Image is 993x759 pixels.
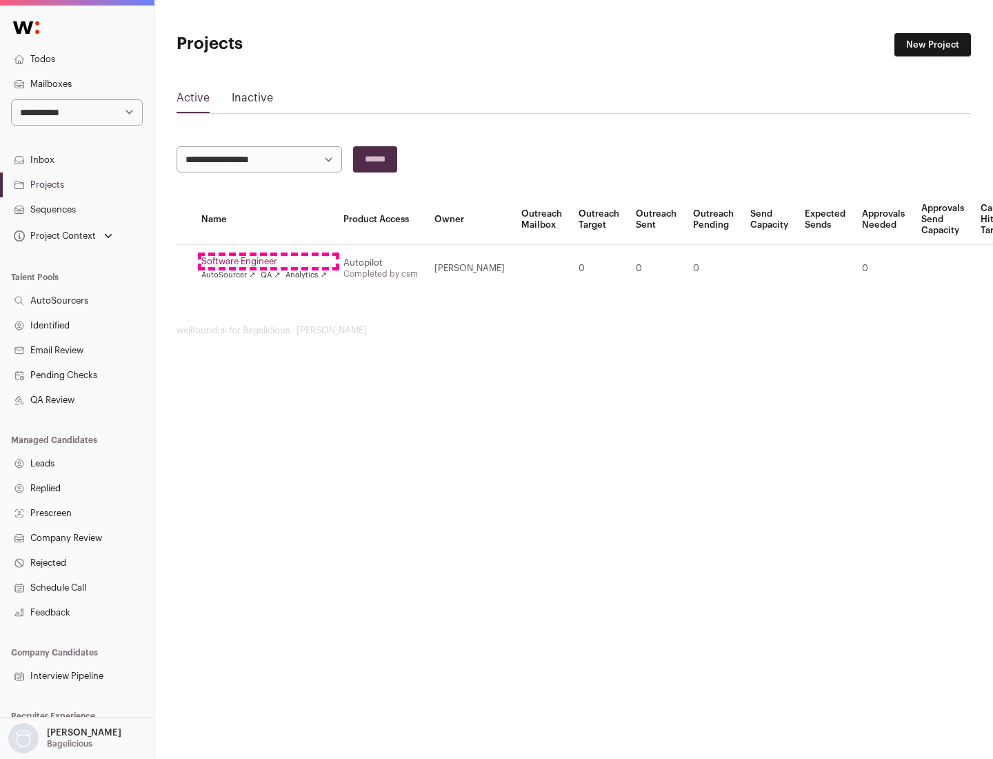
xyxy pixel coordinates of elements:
[201,256,327,267] a: Software Engineer
[343,257,418,268] div: Autopilot
[11,226,115,246] button: Open dropdown
[913,195,972,245] th: Approvals Send Capacity
[854,195,913,245] th: Approvals Needed
[177,325,971,336] footer: wellfound:ai for Bagelicious - [PERSON_NAME]
[570,195,628,245] th: Outreach Target
[193,195,335,245] th: Name
[177,90,210,112] a: Active
[742,195,796,245] th: Send Capacity
[628,195,685,245] th: Outreach Sent
[628,245,685,293] td: 0
[177,33,441,55] h1: Projects
[335,195,426,245] th: Product Access
[570,245,628,293] td: 0
[232,90,273,112] a: Inactive
[343,270,418,278] a: Completed by csm
[11,230,96,241] div: Project Context
[261,270,280,281] a: QA ↗
[47,738,92,749] p: Bagelicious
[8,723,39,753] img: nopic.png
[6,723,124,753] button: Open dropdown
[426,245,513,293] td: [PERSON_NAME]
[796,195,854,245] th: Expected Sends
[685,245,742,293] td: 0
[426,195,513,245] th: Owner
[47,727,121,738] p: [PERSON_NAME]
[6,14,47,41] img: Wellfound
[513,195,570,245] th: Outreach Mailbox
[201,270,255,281] a: AutoSourcer ↗
[854,245,913,293] td: 0
[894,33,971,57] a: New Project
[285,270,326,281] a: Analytics ↗
[685,195,742,245] th: Outreach Pending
